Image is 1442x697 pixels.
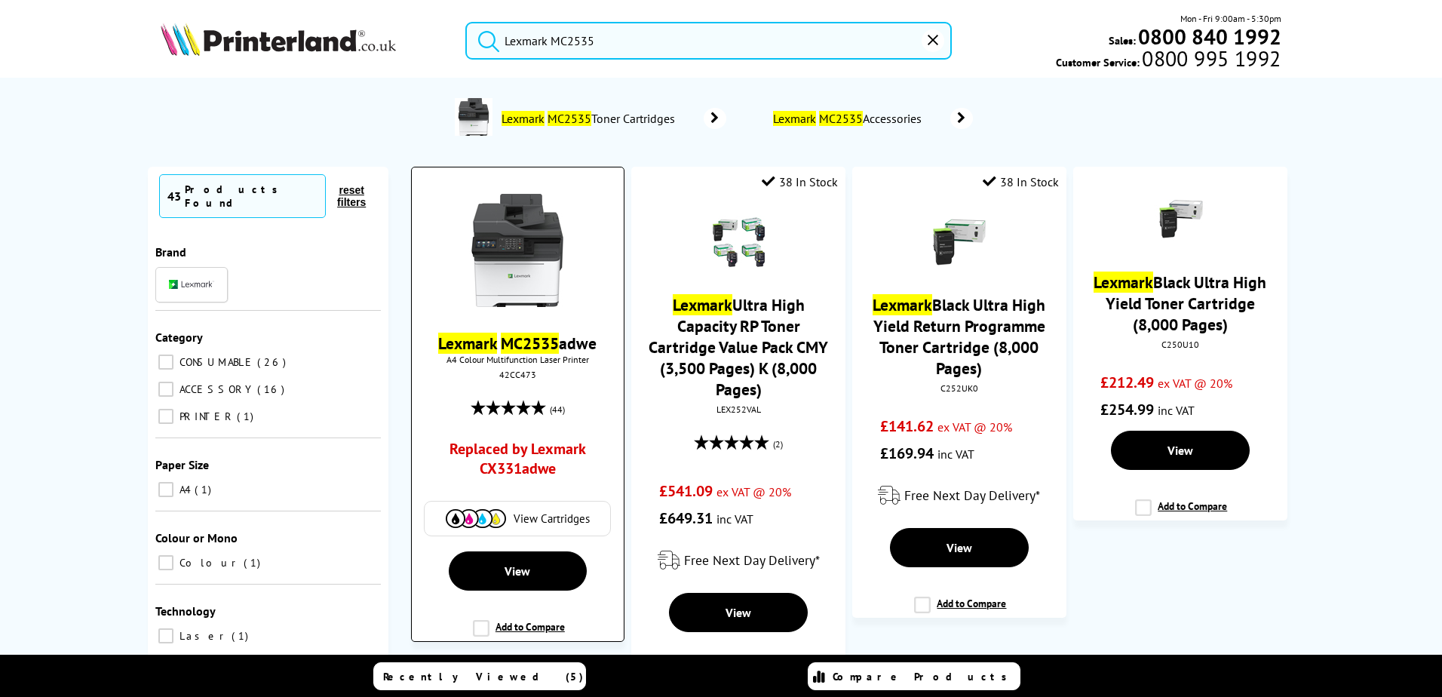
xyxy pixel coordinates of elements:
a: View [669,593,808,632]
span: £141.62 [880,416,934,436]
span: A4 [176,483,193,496]
span: 1 [244,556,264,570]
input: PRINTER 1 [158,409,173,424]
mark: Lexmark [673,294,732,315]
span: ex VAT @ 20% [1158,376,1232,391]
label: Add to Compare [1135,499,1227,528]
a: 0800 840 1992 [1136,29,1281,44]
input: Laser 1 [158,628,173,643]
span: View [726,605,751,620]
img: Cartridges [446,509,506,528]
span: Free Next Day Delivery* [904,487,1040,504]
img: Lexmark-MC2535-Front-Facing-Small.jpg [461,194,574,307]
span: Colour or Mono [155,530,238,545]
span: Customer Service: [1056,51,1281,69]
a: Lexmark MC2535adwe [438,333,597,354]
span: £212.49 [1100,373,1154,392]
span: Compare Products [833,670,1015,683]
div: modal_delivery [860,474,1058,517]
span: Accessories [772,111,928,126]
span: £254.99 [1100,400,1154,419]
span: View Cartridges [514,511,590,526]
span: View [505,563,530,579]
span: 1 [232,629,252,643]
button: reset filters [326,183,377,209]
mark: Lexmark [773,111,816,126]
a: LexmarkUltra High Capacity RP Toner Cartridge Value Pack CMY (3,500 Pages) K (8,000 Pages) [649,294,828,400]
img: 42CC473-conspage.jpg [455,98,492,136]
span: Laser [176,629,230,643]
mark: Lexmark [1094,272,1153,293]
span: 16 [257,382,288,396]
span: inc VAT [1158,403,1195,418]
span: £649.31 [659,508,713,528]
a: LexmarkBlack Ultra High Yield Toner Cartridge (8,000 Pages) [1094,272,1266,335]
span: Free Next Day Delivery* [684,551,820,569]
div: 38 In Stock [762,174,838,189]
span: 1 [237,410,257,423]
span: Sales: [1109,33,1136,48]
mark: MC2535 [548,111,591,126]
input: Search product or brand [465,22,952,60]
span: Paper Size [155,457,209,472]
mark: MC2535 [819,111,863,126]
span: (44) [550,395,565,424]
a: View [1111,431,1250,470]
img: Lexmark-C252UK0-Small.gif [933,216,986,269]
input: A4 1 [158,482,173,497]
img: Printerland Logo [161,23,396,56]
span: (2) [773,430,783,459]
span: Category [155,330,203,345]
a: View [890,528,1029,567]
span: A4 Colour Multifunction Laser Printer [419,354,616,365]
span: Recently Viewed (5) [383,670,584,683]
span: 0800 995 1992 [1140,51,1281,66]
span: Technology [155,603,216,619]
img: Lexmark-Ultra-High-Capacity-RP-Toner-Cartridge-Value-Pack-small.jpg [712,216,765,269]
span: ex VAT @ 20% [937,419,1012,434]
div: C250U10 [1085,339,1275,350]
a: Lexmark MC2535Accessories [772,108,973,129]
img: Lexmark [169,280,214,289]
input: ACCESSORY 16 [158,382,173,397]
a: View [449,551,587,591]
span: £541.09 [659,481,713,501]
span: View [947,540,972,555]
span: 26 [257,355,290,369]
div: 42CC473 [423,369,612,380]
div: Products Found [185,183,318,210]
div: 38 In Stock [983,174,1059,189]
a: Compare Products [808,662,1020,690]
span: View [1167,443,1193,458]
mark: Lexmark [438,333,497,354]
span: ex VAT @ 20% [716,484,791,499]
a: Printerland Logo [161,23,446,59]
a: Lexmark MC2535Toner Cartridges [500,98,726,139]
span: 1 [195,483,215,496]
span: £169.94 [880,444,934,463]
span: ACCESSORY [176,382,256,396]
b: 0800 840 1992 [1138,23,1281,51]
span: Brand [155,244,186,259]
label: Add to Compare [914,597,1006,625]
label: Add to Compare [473,620,565,649]
mark: Lexmark [873,294,932,315]
span: PRINTER [176,410,235,423]
span: 43 [167,189,181,204]
span: inc VAT [937,447,974,462]
a: Recently Viewed (5) [373,662,586,690]
a: LexmarkBlack Ultra High Yield Return Programme Toner Cartridge (8,000 Pages) [873,294,1045,379]
span: Colour [176,556,242,570]
mark: Lexmark [502,111,545,126]
span: Toner Cartridges [500,111,681,126]
img: Lexmark-C250U10-Black-Ultra-High-Yield-Toner-Cartridge-C250U10-small.jpg [1154,193,1207,246]
div: modal_delivery [639,539,837,582]
input: Colour 1 [158,555,173,570]
div: LEX252VAL [643,404,833,415]
a: Replaced by Lexmark CX331adwe [439,439,597,486]
span: Mon - Fri 9:00am - 5:30pm [1180,11,1281,26]
mark: MC2535 [501,333,559,354]
a: View Cartridges [432,509,603,528]
span: inc VAT [716,511,753,527]
input: CONSUMABLE 26 [158,355,173,370]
